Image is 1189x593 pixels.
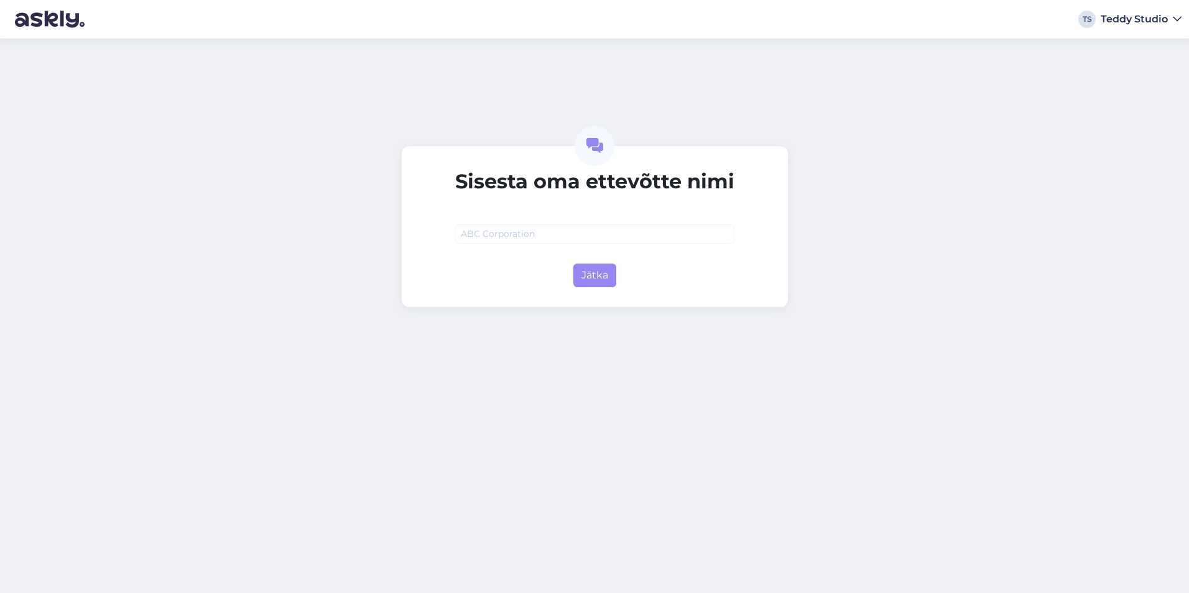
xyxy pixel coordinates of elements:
h2: Sisesta oma ettevõtte nimi [455,170,734,193]
div: Teddy Studio [1101,14,1168,24]
input: ABC Corporation [455,224,734,244]
a: Teddy Studio [1101,14,1182,24]
div: TS [1078,11,1096,28]
button: Jätka [573,264,616,287]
